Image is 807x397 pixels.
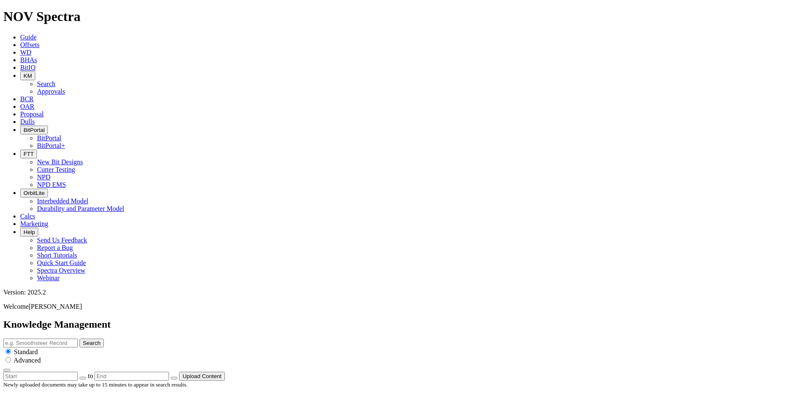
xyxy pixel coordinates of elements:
[29,303,82,310] span: [PERSON_NAME]
[37,174,50,181] a: NPD
[20,126,48,134] button: BitPortal
[179,372,225,381] button: Upload Content
[37,237,87,244] a: Send Us Feedback
[3,303,804,310] p: Welcome
[3,381,187,388] small: Newly uploaded documents may take up to 15 minutes to appear in search results.
[37,166,75,173] a: Cutter Testing
[24,127,45,133] span: BitPortal
[13,357,41,364] span: Advanced
[20,95,34,103] a: BCR
[37,244,73,251] a: Report a Bug
[24,151,34,157] span: FTT
[3,289,804,296] div: Version: 2025.2
[14,348,38,355] span: Standard
[20,110,44,118] a: Proposal
[20,213,35,220] a: Calcs
[37,158,83,166] a: New Bit Designs
[20,103,34,110] a: OAR
[37,267,85,274] a: Spectra Overview
[37,197,88,205] a: Interbedded Model
[20,41,40,48] a: Offsets
[37,181,66,188] a: NPD EMS
[37,142,65,149] a: BitPortal+
[20,220,48,227] a: Marketing
[37,259,86,266] a: Quick Start Guide
[37,134,61,142] a: BitPortal
[24,229,35,235] span: Help
[37,80,55,87] a: Search
[24,73,32,79] span: KM
[20,150,37,158] button: FTT
[79,339,104,347] button: Search
[20,118,35,125] a: Dulls
[3,372,78,381] input: Start
[3,319,804,330] h2: Knowledge Management
[88,372,93,379] span: to
[20,34,37,41] a: Guide
[37,274,60,281] a: Webinar
[20,71,35,80] button: KM
[37,88,65,95] a: Approvals
[3,9,804,24] h1: NOV Spectra
[37,205,124,212] a: Durability and Parameter Model
[37,252,77,259] a: Short Tutorials
[20,189,48,197] button: OrbitLite
[20,56,37,63] a: BHAs
[20,64,35,71] a: BitIQ
[20,49,32,56] a: WD
[20,228,38,237] button: Help
[95,372,169,381] input: End
[3,339,78,347] input: e.g. Smoothsteer Record
[24,190,45,196] span: OrbitLite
